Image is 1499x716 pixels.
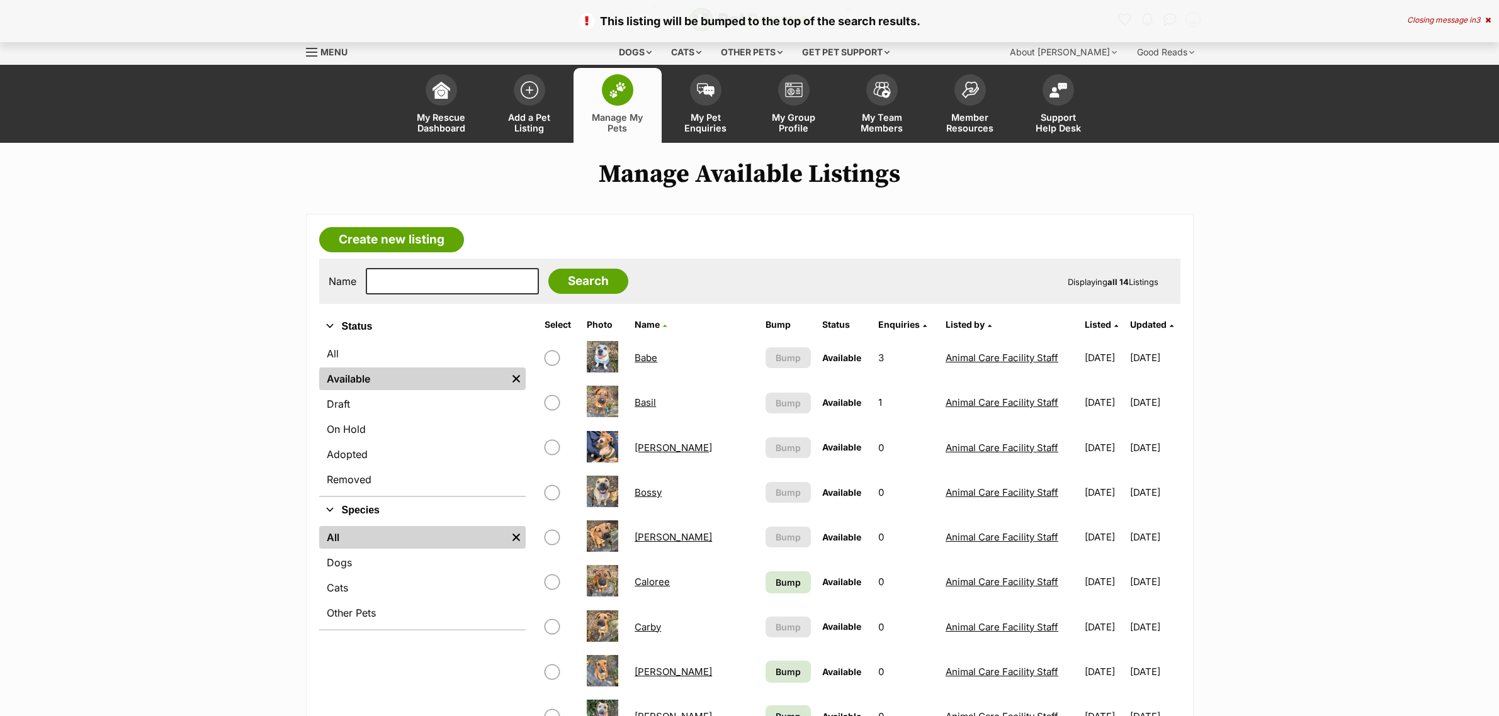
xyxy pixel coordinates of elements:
a: Dogs [319,551,526,574]
span: Bump [776,530,801,544]
p: This listing will be bumped to the top of the search results. [13,13,1486,30]
td: [DATE] [1130,605,1179,649]
a: All [319,342,526,365]
span: My Pet Enquiries [677,112,734,133]
div: Get pet support [793,40,898,65]
td: 0 [873,605,939,649]
button: Species [319,502,526,518]
th: Bump [761,315,816,335]
strong: all 14 [1107,277,1129,287]
span: Available [822,487,861,498]
td: [DATE] [1130,426,1179,469]
button: Bump [766,617,811,637]
a: Animal Care Facility Staff [946,666,1058,678]
span: Member Resources [942,112,998,133]
span: Add a Pet Listing [501,112,558,133]
a: Remove filter [507,526,526,549]
a: Caloree [635,576,670,588]
a: Other Pets [319,601,526,624]
span: Updated [1130,319,1167,330]
span: Displaying Listings [1068,277,1158,287]
a: Animal Care Facility Staff [946,396,1058,408]
td: [DATE] [1080,605,1129,649]
div: Status [319,340,526,496]
span: Bump [776,620,801,634]
div: Species [319,523,526,629]
a: All [319,526,507,549]
div: Closing message in [1407,16,1491,25]
span: Listed by [946,319,985,330]
span: Bump [776,486,801,499]
td: [DATE] [1080,471,1129,514]
td: [DATE] [1130,560,1179,603]
td: [DATE] [1080,336,1129,379]
td: [DATE] [1080,560,1129,603]
img: member-resources-icon-8e73f808a243e03378d46382f2149f9095a855e16c252ad45f914b54edf8863c.svg [961,81,979,98]
img: add-pet-listing-icon-0afa8454b4691262ce3f59096e99ab1cd57d4a30225e0717b998d2c9b9846f56.svg [521,81,538,99]
td: [DATE] [1080,381,1129,424]
span: Bump [776,351,801,364]
a: Animal Care Facility Staff [946,442,1058,454]
a: Babe [635,352,657,364]
span: Listed [1085,319,1111,330]
a: My Group Profile [750,68,838,143]
a: Name [635,319,667,330]
a: On Hold [319,418,526,440]
a: Create new listing [319,227,464,252]
div: Cats [662,40,710,65]
a: Remove filter [507,367,526,390]
span: Bump [776,441,801,454]
span: Available [822,532,861,542]
span: Available [822,621,861,632]
a: Cats [319,576,526,599]
span: Available [822,352,861,363]
img: manage-my-pets-icon-02211641906a0b7f246fdf0571729dbe1e7629f14944591b6c1af311fb30b64b.svg [609,82,626,98]
img: team-members-icon-5396bd8760b3fe7c0b43da4ab00e1e3bb1a5d9ba89233759b79545d2d3fc5d0d.svg [873,82,891,98]
a: Animal Care Facility Staff [946,576,1058,588]
label: Name [329,276,356,287]
td: 1 [873,381,939,424]
button: Status [319,318,526,335]
button: Bump [766,482,811,503]
div: Other pets [712,40,791,65]
a: Animal Care Facility Staff [946,531,1058,543]
span: Menu [320,47,348,57]
a: Available [319,367,507,390]
td: 0 [873,471,939,514]
span: Available [822,666,861,677]
a: Removed [319,468,526,491]
div: Dogs [610,40,660,65]
a: Animal Care Facility Staff [946,621,1058,633]
td: [DATE] [1130,336,1179,379]
a: Basil [635,396,656,408]
span: Manage My Pets [589,112,646,133]
a: Add a Pet Listing [485,68,574,143]
a: Updated [1130,319,1174,330]
span: Bump [776,396,801,410]
a: Bossy [635,486,662,498]
a: Menu [306,40,356,62]
th: Status [817,315,873,335]
th: Photo [582,315,628,335]
span: Available [822,576,861,587]
td: [DATE] [1130,381,1179,424]
img: help-desk-icon-fdf02630f3aa405de69fd3d07c3f3aa587a6932b1a1747fa1d2bba05be0121f9.svg [1049,82,1067,98]
a: Member Resources [926,68,1014,143]
button: Bump [766,527,811,547]
td: [DATE] [1130,471,1179,514]
button: Bump [766,393,811,413]
a: Listed [1085,319,1118,330]
img: pet-enquiries-icon-7e3ad2cf08bfb03b45e93fb7055b45f3efa6380592205ae92323e6603595dc1f.svg [697,83,715,97]
a: Manage My Pets [574,68,662,143]
td: 0 [873,650,939,693]
span: Available [822,397,861,408]
a: Listed by [946,319,992,330]
span: Bump [776,665,801,678]
td: [DATE] [1130,650,1179,693]
a: [PERSON_NAME] [635,531,712,543]
td: 0 [873,426,939,469]
a: My Team Members [838,68,926,143]
div: About [PERSON_NAME] [1001,40,1126,65]
div: Good Reads [1128,40,1203,65]
a: Draft [319,393,526,415]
